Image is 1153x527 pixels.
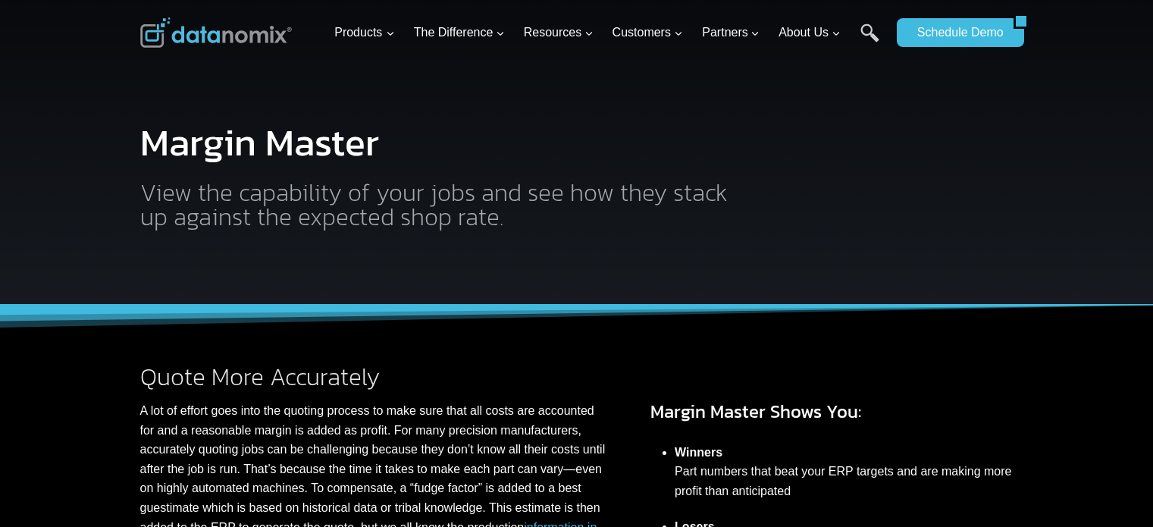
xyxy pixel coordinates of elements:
nav: Primary Navigation [328,8,889,58]
span: Customers [613,23,683,42]
h2: View the capability of your jobs and see how they stack up against the expected shop rate. [140,180,739,229]
h3: Margin Master Shows You: [650,398,1013,425]
h2: Quote More Accurately [140,365,609,389]
span: Partners [702,23,760,42]
span: The Difference [413,23,505,42]
span: Products [334,23,394,42]
li: Part numbers that beat your ERP targets and are making more profit than anticipated [675,434,1013,509]
span: Resources [524,23,594,42]
span: About Us [779,23,841,42]
a: Search [860,24,879,58]
a: Schedule Demo [897,18,1014,47]
strong: Winners [675,446,722,459]
h1: Margin Master [140,124,739,162]
img: Datanomix [140,17,292,48]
